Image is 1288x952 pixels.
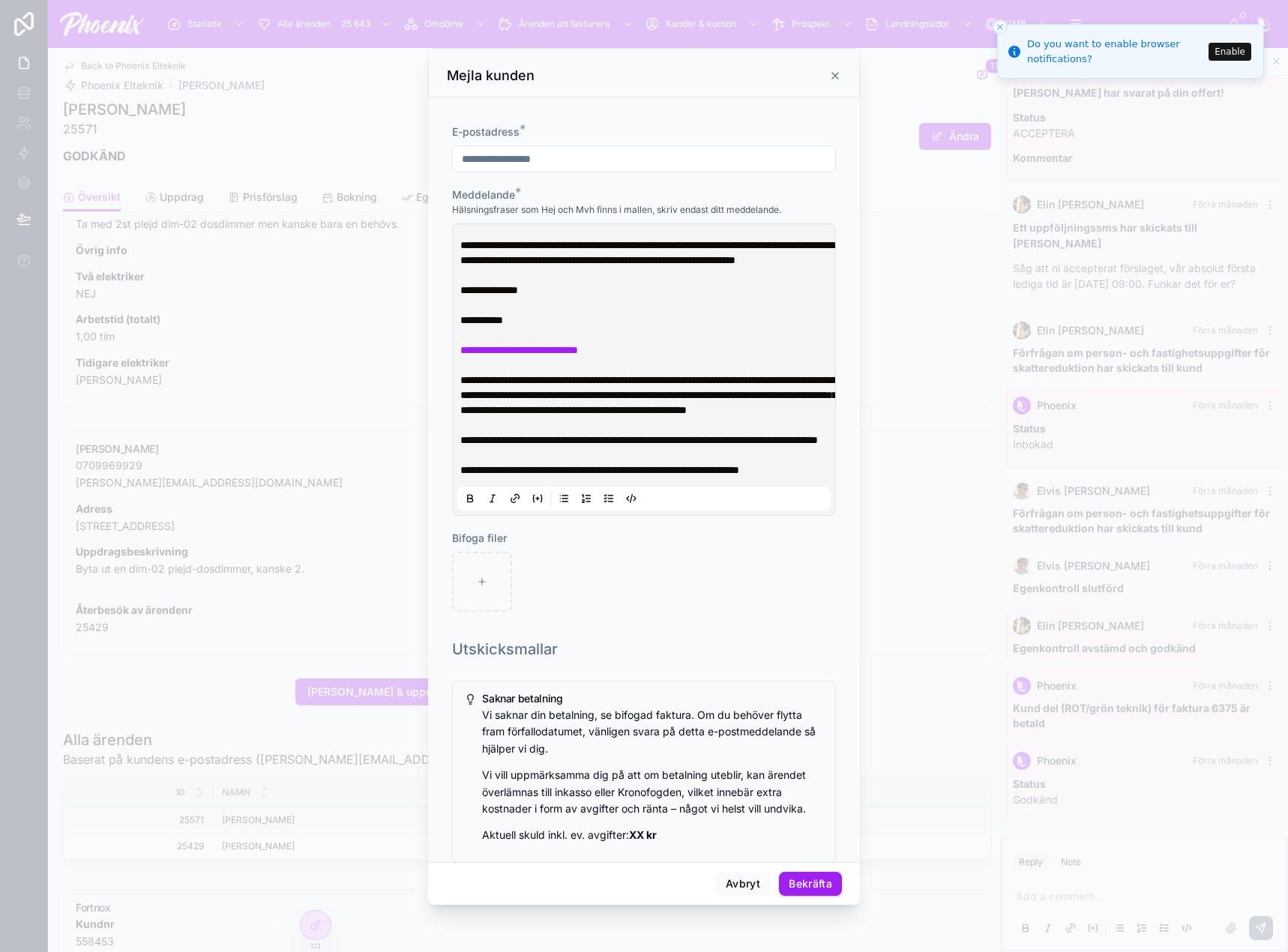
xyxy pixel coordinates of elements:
h1: Utskicksmallar [452,639,558,660]
span: Meddelande [452,188,515,201]
span: E-postadress [452,125,520,138]
strong: XX kr [629,828,657,841]
span: Hälsningsfraser som Hej och Mvh finns i mallen, skriv endast ditt meddelande. [452,204,781,216]
div: Vi saknar din betalning, se bifogad faktura. Om du behöver flytta fram förfallodatumet, vänligen ... [482,707,823,844]
p: Vi vill uppmärksamma dig på att om betalning uteblir, kan ärendet överlämnas till inkasso eller K... [482,767,823,818]
button: Close toast [993,19,1008,34]
p: Vi saknar din betalning, se bifogad faktura. Om du behöver flytta fram förfallodatumet, vänligen ... [482,707,823,758]
span: Bifoga filer [452,531,507,544]
p: Aktuell skuld inkl. ev. avgifter: [482,827,823,844]
button: Bekräfta [779,872,842,896]
div: Do you want to enable browser notifications? [1027,37,1204,66]
h5: Saknar betalning [482,693,823,704]
button: Enable [1209,43,1251,61]
h3: Mejla kunden [447,67,535,85]
button: Avbryt [716,872,770,896]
